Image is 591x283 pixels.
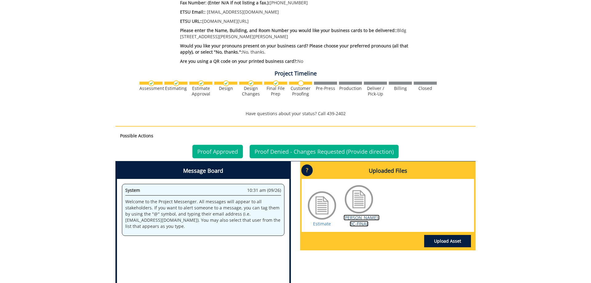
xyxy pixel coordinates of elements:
p: No [180,58,421,64]
h4: Message Board [117,163,289,179]
p: No, thanks. [180,43,421,55]
span: ETSU URL:: [180,18,202,24]
h4: Uploaded Files [302,163,474,179]
img: no [298,80,304,86]
a: [PERSON_NAME]-BC-FINAL [344,215,380,227]
div: Design Changes [239,86,262,97]
span: System [125,187,140,193]
div: Billing [389,86,412,91]
strong: Possible Actions [120,133,153,139]
div: Assessment [139,86,163,91]
div: Final File Prep [264,86,287,97]
a: Estimate [313,221,331,227]
img: checkmark [148,80,154,86]
div: Estimate Approval [189,86,212,97]
div: Estimating [164,86,187,91]
p: ? [301,164,313,176]
div: Production [339,86,362,91]
a: Proof Denied - Changes Requested (Provide direction) [250,145,399,158]
div: Design [214,86,237,91]
span: Please enter the Name, Building, and Room Number you would like your business cards to be deliver... [180,27,397,33]
img: checkmark [173,80,179,86]
p: [EMAIL_ADDRESS][DOMAIN_NAME] [180,9,421,15]
a: Proof Approved [192,145,243,158]
img: checkmark [273,80,279,86]
p: Welcome to the Project Messenger. All messages will appear to all stakeholders. If you want to al... [125,199,281,229]
span: ETSU Email:: [180,9,206,15]
img: checkmark [198,80,204,86]
img: checkmark [223,80,229,86]
span: 10:31 am (09/26) [247,187,281,193]
div: Deliver / Pick-Up [364,86,387,97]
div: Customer Proofing [289,86,312,97]
span: Are you using a QR code on your printed business card?: [180,58,297,64]
div: Pre-Press [314,86,337,91]
span: Would you like your pronouns present on your business card? Please choose your preferred pronouns... [180,43,408,55]
p: [DOMAIN_NAME][URL] [180,18,421,24]
p: Bldg [STREET_ADDRESS][PERSON_NAME][PERSON_NAME] [180,27,421,40]
img: checkmark [248,80,254,86]
a: Upload Asset [424,235,471,247]
p: Have questions about your status? Call 439-2402 [115,111,476,117]
div: Closed [414,86,437,91]
h4: Project Timeline [115,71,476,77]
